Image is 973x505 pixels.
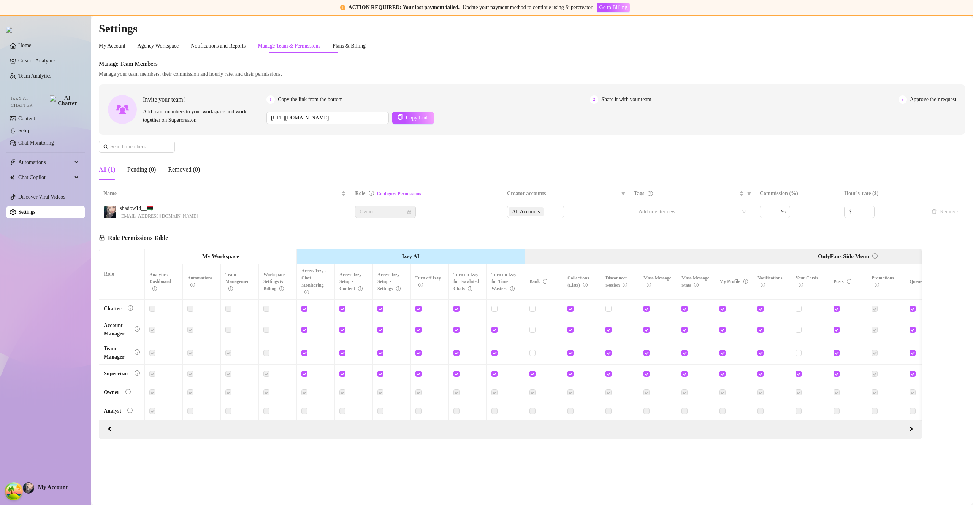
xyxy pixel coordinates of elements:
span: Turn on Izzy for Time Wasters [491,272,517,292]
div: Account Manager [104,321,128,338]
span: Your Cards [796,275,818,288]
strong: Izzy AI [402,253,419,259]
span: info-circle [358,286,363,291]
span: lock [99,235,105,241]
span: right [908,426,914,432]
span: Go to Billing [599,5,628,11]
span: Izzy AI Chatter [11,95,47,109]
span: info-circle [135,349,140,355]
span: info-circle [135,326,140,332]
span: Bank [529,279,547,284]
span: filter [747,191,751,196]
span: Mass Message Stats [681,275,709,288]
img: ACg8ocIq1PKz16rusxmlEHnC5MaOh3IZD8Lc2_rDK_o_VEVuzRrONOzz=s96-c [23,483,34,493]
a: Settings [18,209,35,215]
div: Manage Team & Permissions [258,42,320,50]
span: info-circle [510,286,515,291]
span: Role [355,191,365,196]
div: Team Manager [104,345,128,361]
span: Update your payment method to continue using Supercreator. [463,5,593,10]
div: Supervisor [104,370,128,378]
a: Go to Billing [597,5,630,10]
span: Disconnect Session [605,275,627,288]
span: Tags [634,189,645,198]
span: info-circle [875,283,879,287]
a: Home [18,43,31,48]
span: search [103,144,109,149]
span: question-circle [648,191,653,196]
span: Turn on Izzy for Escalated Chats [453,272,479,292]
span: info-circle [694,283,699,287]
button: Go to Billing [597,3,630,12]
th: Name [99,186,350,201]
span: Owner [360,206,411,218]
span: Access Izzy - Chat Monitoring [301,268,326,295]
span: info-circle [847,279,851,284]
span: Automations [18,156,72,168]
span: info-circle [190,283,195,287]
div: Removed (0) [168,165,200,174]
span: Copy Link [406,115,429,121]
strong: ACTION REQUIRED: Your last payment failed. [349,5,460,10]
span: left [107,426,113,432]
span: [EMAIL_ADDRESS][DOMAIN_NAME] [120,213,198,220]
div: Plans & Billing [333,42,366,50]
span: Posts [834,279,851,284]
span: Creator accounts [507,189,618,198]
img: logo.svg [6,27,12,33]
span: thunderbolt [10,159,16,165]
span: filter [621,191,626,196]
span: info-circle [543,279,547,284]
span: info-circle [152,286,157,291]
div: Chatter [104,305,122,313]
h2: Settings [99,21,965,36]
div: All (1) [99,165,115,174]
span: Automations [187,275,212,288]
span: Analytics Dashboard [149,272,171,292]
span: info-circle [799,283,803,287]
span: info-circle [872,253,878,259]
span: info-circle [135,370,140,376]
span: Manage Team Members [99,59,965,68]
th: Hourly rate ($) [840,186,924,201]
span: copy [398,114,403,120]
span: My Profile [719,279,748,284]
span: Approve their request [910,95,956,104]
span: filter [745,188,753,199]
span: Share it with your team [601,95,651,104]
button: Copy Link [392,112,434,124]
span: Promotions [872,275,894,288]
span: Team Management [225,272,251,292]
span: 2 [590,95,598,104]
span: lock [407,210,412,214]
th: Commission (%) [755,186,840,201]
span: info-circle [127,408,133,413]
span: info-circle [583,283,588,287]
div: Notifications and Reports [191,42,246,50]
span: Chat Copilot [18,172,72,184]
img: shadow14__ [104,206,116,218]
img: Chat Copilot [10,175,15,180]
span: info-circle [279,286,284,291]
div: Agency Workspace [138,42,179,50]
span: Notifications [757,275,782,288]
img: AI Chatter [50,95,79,106]
span: Manage your team members, their commission and hourly rate, and their permissions. [99,70,965,78]
th: Role [99,249,145,300]
button: Remove [929,207,961,216]
a: Creator Analytics [18,55,79,67]
strong: OnlyFans Side Menu [818,253,869,259]
button: Open Tanstack query devtools [6,484,21,499]
span: info-circle [623,283,627,287]
span: info-circle [128,305,133,311]
span: info-circle [761,283,765,287]
span: exclamation-circle [340,5,345,10]
span: Workspace Settings & Billing [263,272,285,292]
span: Copy the link from the bottom [278,95,343,104]
span: info-circle [369,191,374,196]
span: info-circle [125,389,131,394]
span: info-circle [228,286,233,291]
a: Configure Permissions [377,191,421,196]
div: Owner [104,388,119,397]
input: Search members [110,143,164,151]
